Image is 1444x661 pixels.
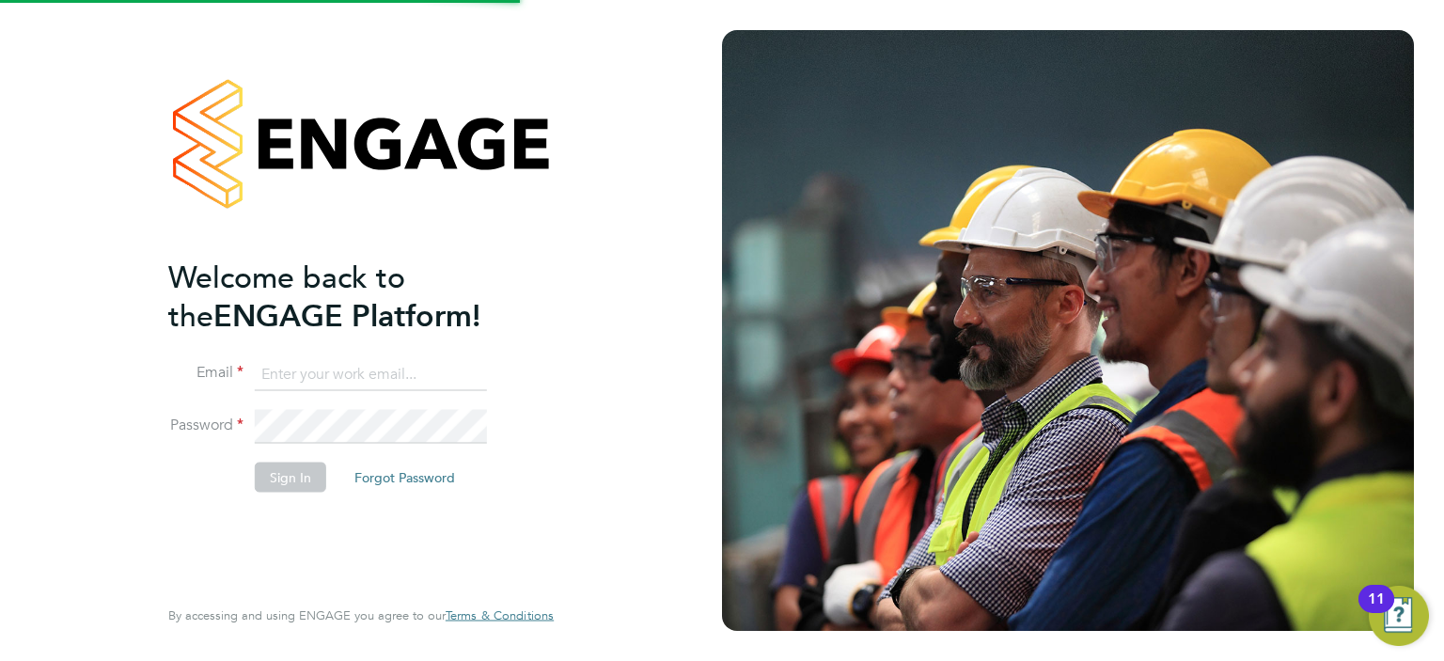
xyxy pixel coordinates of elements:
span: By accessing and using ENGAGE you agree to our [168,607,554,623]
a: Terms & Conditions [446,608,554,623]
span: Welcome back to the [168,259,405,334]
button: Sign In [255,462,326,492]
h2: ENGAGE Platform! [168,258,535,335]
button: Open Resource Center, 11 new notifications [1369,586,1429,646]
label: Email [168,363,243,383]
input: Enter your work email... [255,357,487,391]
button: Forgot Password [339,462,470,492]
span: Terms & Conditions [446,607,554,623]
label: Password [168,416,243,435]
div: 11 [1368,599,1385,623]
